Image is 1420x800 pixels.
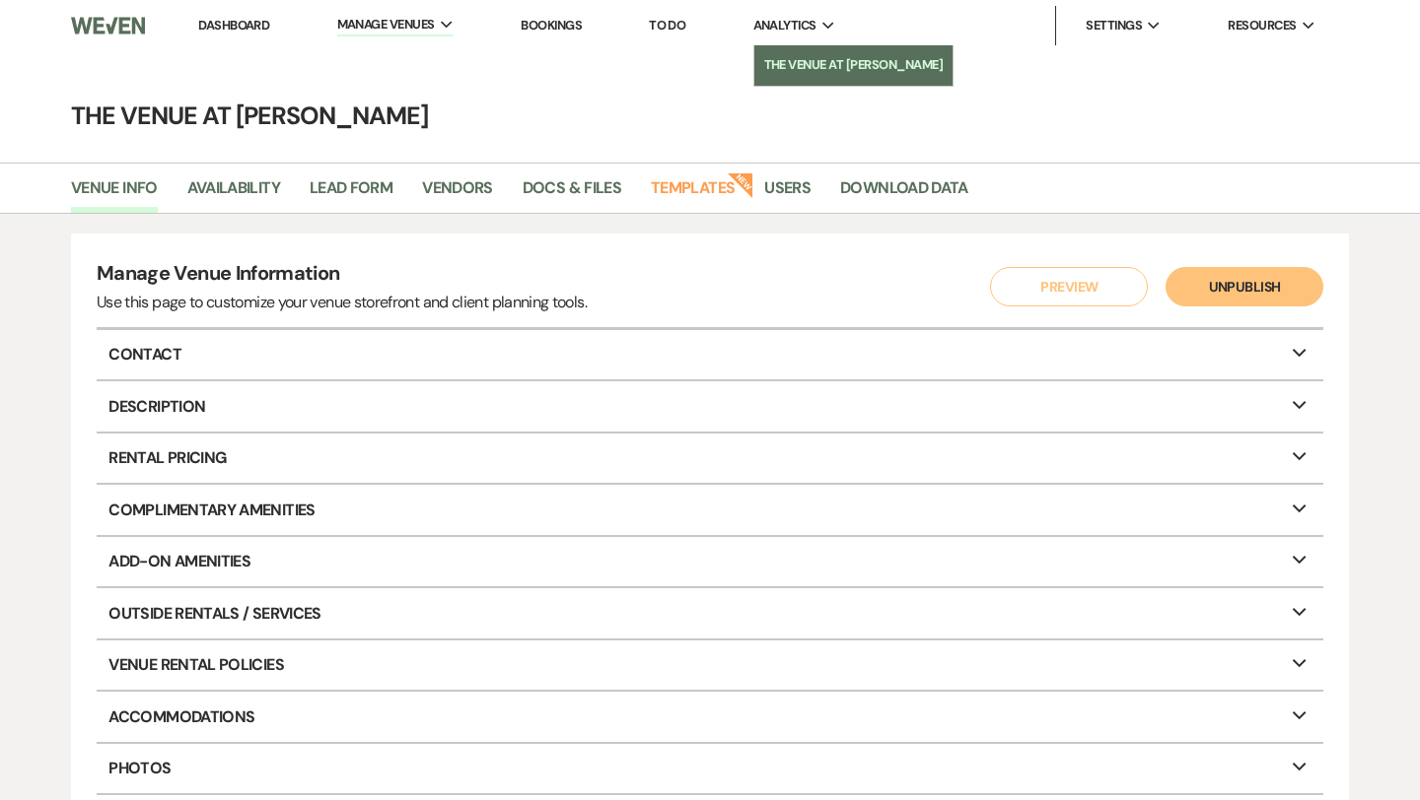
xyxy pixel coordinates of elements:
[97,485,1323,534] p: Complimentary Amenities
[97,744,1323,793] p: Photos
[1228,16,1296,35] span: Resources
[1086,16,1142,35] span: Settings
[97,381,1323,431] p: Description
[764,175,811,213] a: Users
[310,175,392,213] a: Lead Form
[649,17,685,33] a: To Do
[97,640,1323,690] p: Venue Rental Policies
[753,16,816,35] span: Analytics
[97,433,1323,483] p: Rental Pricing
[97,588,1323,637] p: Outside Rentals / Services
[97,259,587,292] h4: Manage Venue Information
[764,55,944,75] li: The Venue at [PERSON_NAME]
[71,175,158,213] a: Venue Info
[97,537,1323,586] p: Add-On Amenities
[1166,267,1323,306] button: Unpublish
[651,175,735,213] a: Templates
[97,291,587,314] div: Use this page to customize your venue storefront and client planning tools.
[97,330,1323,379] p: Contact
[986,267,1144,306] a: Preview
[990,267,1148,306] button: Preview
[523,175,621,213] a: Docs & Files
[521,17,582,33] a: Bookings
[198,17,269,33] a: Dashboard
[187,175,280,213] a: Availability
[840,175,968,213] a: Download Data
[754,45,954,85] a: The Venue at [PERSON_NAME]
[97,692,1323,741] p: Accommodations
[337,15,435,34] span: Manage Venues
[728,170,755,198] strong: New
[71,5,145,46] img: Weven Logo
[422,175,493,213] a: Vendors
